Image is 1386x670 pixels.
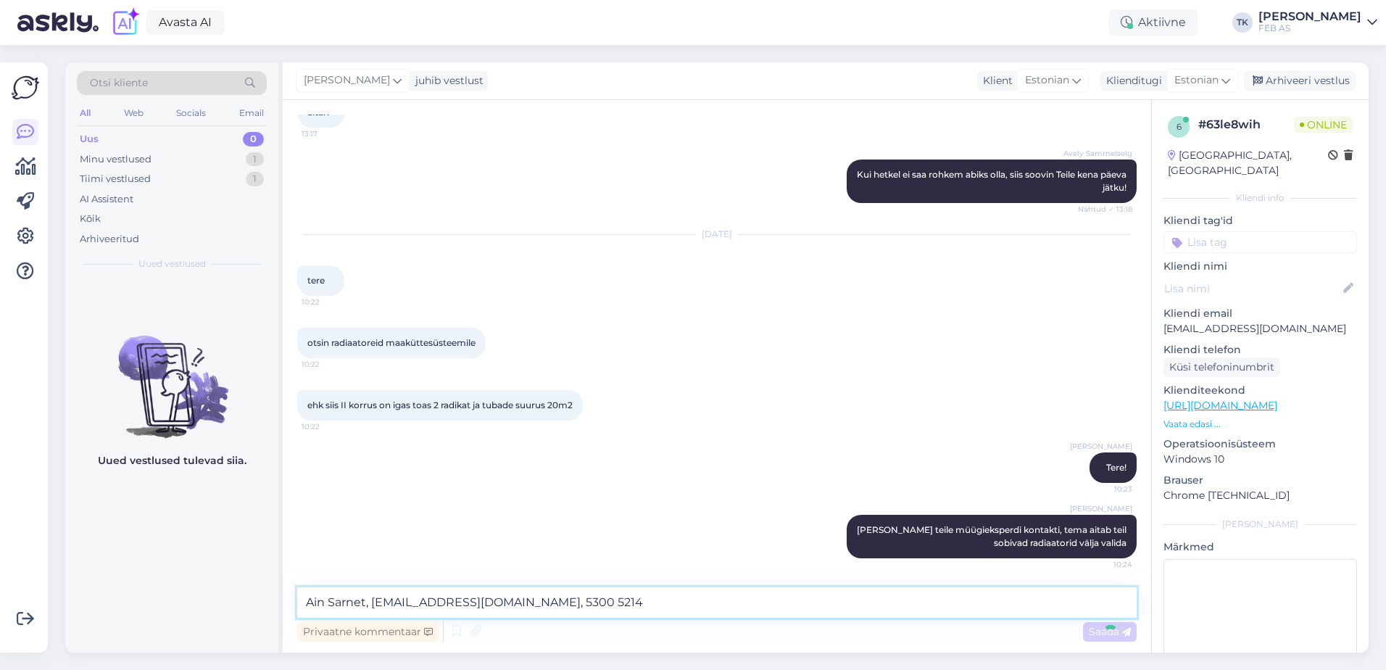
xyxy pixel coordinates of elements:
[1198,116,1294,133] div: # 63le8wih
[80,232,139,247] div: Arhiveeritud
[1163,399,1277,412] a: [URL][DOMAIN_NAME]
[138,257,206,270] span: Uued vestlused
[80,192,133,207] div: AI Assistent
[146,10,224,35] a: Avasta AI
[302,421,356,432] span: 10:22
[110,7,141,38] img: explore-ai
[80,172,151,186] div: Tiimi vestlused
[1163,473,1357,488] p: Brauser
[857,524,1129,548] span: [PERSON_NAME] teile müügieksperdi kontakti, tema aitab teil sobivad radiaatorid välja valida
[1109,9,1198,36] div: Aktiivne
[1244,71,1356,91] div: Arhiveeri vestlus
[1163,488,1357,503] p: Chrome [TECHNICAL_ID]
[1078,484,1132,495] span: 10:23
[77,104,94,123] div: All
[246,172,264,186] div: 1
[1163,321,1357,336] p: [EMAIL_ADDRESS][DOMAIN_NAME]
[1163,231,1357,253] input: Lisa tag
[1177,121,1182,132] span: 6
[1163,357,1280,377] div: Küsi telefoninumbrit
[1294,117,1353,133] span: Online
[1163,306,1357,321] p: Kliendi email
[1163,191,1357,204] div: Kliendi info
[1258,22,1361,34] div: FEB AS
[121,104,146,123] div: Web
[1106,462,1126,473] span: Tere!
[1070,503,1132,514] span: [PERSON_NAME]
[1258,11,1361,22] div: [PERSON_NAME]
[302,297,356,307] span: 10:22
[90,75,148,91] span: Otsi kliente
[1163,259,1357,274] p: Kliendi nimi
[98,453,246,468] p: Uued vestlused tulevad siia.
[1163,518,1357,531] div: [PERSON_NAME]
[80,132,99,146] div: Uus
[246,152,264,167] div: 1
[302,128,356,139] span: 13:17
[304,73,390,88] span: [PERSON_NAME]
[1258,11,1377,34] a: [PERSON_NAME]FEB AS
[243,132,264,146] div: 0
[65,310,278,440] img: No chats
[1168,148,1328,178] div: [GEOGRAPHIC_DATA], [GEOGRAPHIC_DATA]
[1164,281,1340,297] input: Lisa nimi
[1100,73,1162,88] div: Klienditugi
[302,359,356,370] span: 10:22
[1163,213,1357,228] p: Kliendi tag'id
[1070,441,1132,452] span: [PERSON_NAME]
[80,152,152,167] div: Minu vestlused
[297,228,1137,241] div: [DATE]
[1025,73,1069,88] span: Estonian
[236,104,267,123] div: Email
[410,73,484,88] div: juhib vestlust
[173,104,209,123] div: Socials
[1063,148,1132,159] span: Avely Sammelselg
[857,169,1129,193] span: Kui hetkel ei saa rohkem abiks olla, siis soovin Teile kena päeva jätku!
[1163,452,1357,467] p: Windows 10
[1163,418,1357,431] p: Vaata edasi ...
[1078,204,1132,215] span: Nähtud ✓ 13:18
[307,400,573,410] span: ehk siis II korrus on igas toas 2 radikat ja tubade suurus 20m2
[1163,342,1357,357] p: Kliendi telefon
[1163,383,1357,398] p: Klienditeekond
[1174,73,1219,88] span: Estonian
[1163,437,1357,452] p: Operatsioonisüsteem
[307,337,476,348] span: otsin radiaatoreid maaküttesüsteemile
[307,275,325,286] span: tere
[1078,559,1132,570] span: 10:24
[12,74,39,102] img: Askly Logo
[1163,539,1357,555] p: Märkmed
[1232,12,1253,33] div: TK
[977,73,1013,88] div: Klient
[80,212,101,226] div: Kõik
